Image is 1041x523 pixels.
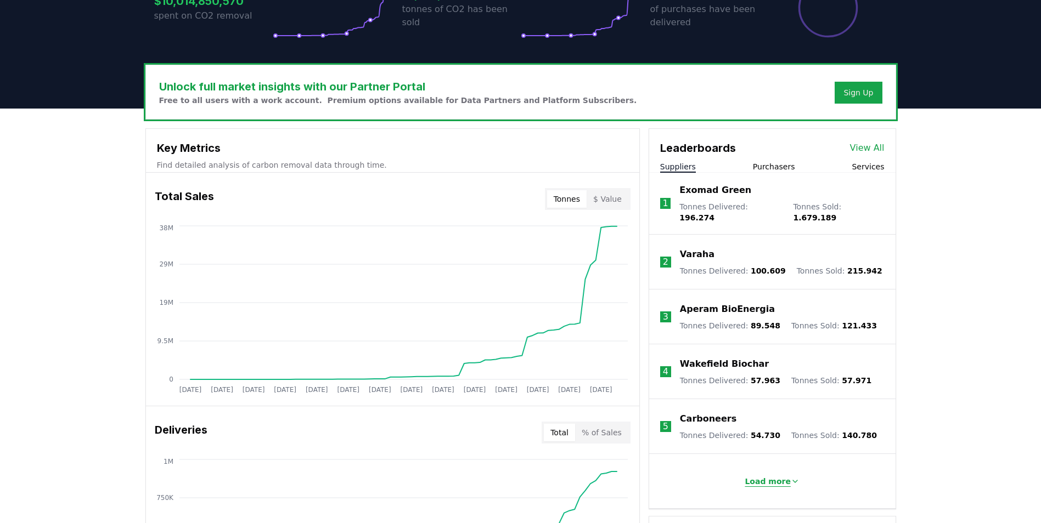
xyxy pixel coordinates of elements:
p: Tonnes Delivered : [680,320,780,331]
p: Tonnes Sold : [793,201,884,223]
span: 57.963 [751,376,780,385]
span: 89.548 [751,321,780,330]
button: Load more [736,470,808,492]
tspan: 0 [169,376,173,383]
span: 121.433 [842,321,877,330]
tspan: [DATE] [179,386,201,394]
h3: Deliveries [155,422,207,444]
p: Free to all users with a work account. Premium options available for Data Partners and Platform S... [159,95,637,106]
p: 5 [663,420,668,433]
tspan: [DATE] [589,386,612,394]
tspan: [DATE] [526,386,549,394]
tspan: 38M [159,224,173,232]
button: Total [544,424,575,441]
span: 57.971 [842,376,871,385]
span: 100.609 [751,266,786,275]
tspan: 9.5M [157,337,173,345]
a: Sign Up [843,87,873,98]
button: Tonnes [547,190,587,208]
h3: Unlock full market insights with our Partner Portal [159,78,637,95]
button: Suppliers [660,161,696,172]
p: Tonnes Delivered : [680,265,786,276]
p: spent on CO2 removal [154,9,273,22]
p: 2 [663,255,668,269]
a: Wakefield Biochar [680,357,769,371]
button: % of Sales [575,424,628,441]
p: Tonnes Sold : [797,265,882,276]
tspan: 1M [164,458,173,465]
p: 3 [663,310,668,323]
tspan: 750K [156,494,174,502]
span: 1.679.189 [793,213,836,222]
span: 54.730 [751,431,780,440]
button: $ Value [587,190,628,208]
tspan: [DATE] [432,386,454,394]
tspan: [DATE] [211,386,233,394]
tspan: [DATE] [558,386,581,394]
p: Tonnes Sold : [791,375,871,386]
tspan: [DATE] [242,386,265,394]
a: Aperam BioEnergia [680,303,775,316]
p: Load more [745,476,791,487]
a: View All [850,141,885,155]
a: Exomad Green [679,184,751,197]
tspan: 29M [159,260,173,268]
tspan: [DATE] [337,386,359,394]
tspan: [DATE] [495,386,517,394]
p: Tonnes Delivered : [680,430,780,441]
button: Services [852,161,884,172]
tspan: [DATE] [305,386,328,394]
button: Purchasers [753,161,795,172]
p: tonnes of CO2 has been sold [402,3,521,29]
span: 215.942 [847,266,882,275]
p: Tonnes Delivered : [679,201,782,223]
p: Tonnes Sold : [791,430,877,441]
a: Carboneers [680,412,736,425]
p: of purchases have been delivered [650,3,769,29]
tspan: [DATE] [369,386,391,394]
tspan: [DATE] [400,386,423,394]
h3: Leaderboards [660,140,736,156]
tspan: 19M [159,299,173,306]
h3: Key Metrics [157,140,628,156]
p: 4 [663,365,668,378]
button: Sign Up [835,82,882,104]
p: Tonnes Delivered : [680,375,780,386]
h3: Total Sales [155,188,214,210]
a: Varaha [680,248,714,261]
span: 196.274 [679,213,714,222]
span: 140.780 [842,431,877,440]
p: Find detailed analysis of carbon removal data through time. [157,160,628,170]
p: Tonnes Sold : [791,320,877,331]
p: 1 [662,197,668,210]
tspan: [DATE] [463,386,486,394]
tspan: [DATE] [274,386,296,394]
